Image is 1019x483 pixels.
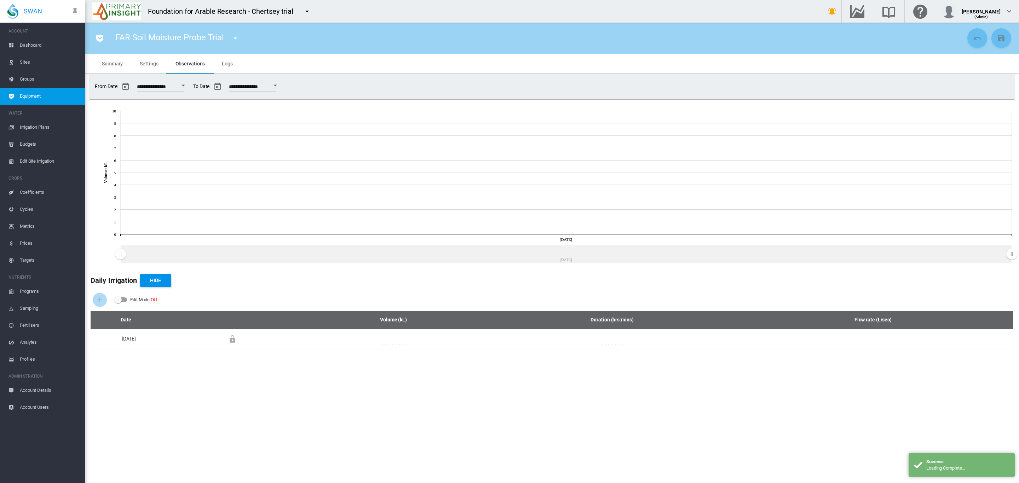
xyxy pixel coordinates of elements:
[300,4,314,18] button: icon-menu-down
[20,351,79,368] span: Profiles
[269,79,282,92] button: Open calendar
[119,80,133,94] button: md-calendar
[304,311,483,329] th: Volume (kL)
[20,317,79,334] span: Fertilisers
[20,71,79,88] span: Groups
[71,7,79,16] md-icon: icon-pin
[228,31,242,45] button: icon-menu-down
[825,4,839,18] button: icon-bell-ring
[303,7,311,16] md-icon: icon-menu-down
[120,245,1012,263] rect: Zoom chart using cursor arrows
[103,162,108,183] tspan: Volume: kL
[20,235,79,252] span: Prices
[974,15,988,19] span: (Admin)
[967,28,987,48] button: Cancel Changes
[8,173,79,184] span: CROPS
[909,453,1015,477] div: Success Loading Complete...
[20,184,79,201] span: Coefficients
[122,336,136,342] span: [DATE]
[1005,7,1013,16] md-icon: icon-chevron-down
[483,311,741,329] th: Duration (hrs:mins)
[114,220,116,224] tspan: 1
[114,208,116,212] tspan: 2
[112,109,116,113] tspan: 10
[115,33,224,42] span: FAR Soil Moisture Probe Trial
[114,171,116,175] tspan: 5
[114,195,116,199] tspan: 3
[20,201,79,218] span: Cycles
[115,295,157,305] md-switch: Edit Mode: Off
[8,272,79,283] span: NUTRIENTS
[114,183,116,187] tspan: 4
[231,34,240,42] md-icon: icon-menu-down
[973,34,981,42] md-icon: icon-undo
[96,296,104,304] md-icon: icon-plus
[96,34,104,42] md-icon: icon-pocket
[95,80,188,94] span: From Date
[20,300,79,317] span: Sampling
[148,6,300,16] div: Foundation for Arable Research - Chertsey trial
[93,293,107,307] button: Add Water Flow Record
[222,61,233,66] span: Logs
[24,7,42,16] span: SWAN
[20,54,79,71] span: Sites
[225,332,240,346] button: Unlock row?
[140,274,171,287] button: Hide
[20,399,79,416] span: Account Users
[912,7,929,16] md-icon: Click here for help
[93,31,107,45] button: icon-pocket
[991,28,1011,48] button: Save Changes
[828,7,836,16] md-icon: icon-bell-ring
[91,311,161,329] th: Date
[177,79,190,92] button: Open calendar
[20,283,79,300] span: Programs
[20,218,79,235] span: Metrics
[849,7,866,16] md-icon: Go to the Data Hub
[20,334,79,351] span: Analytes
[926,459,1009,465] div: Success
[942,4,956,18] img: profile.jpg
[20,136,79,153] span: Budgets
[1006,245,1018,263] g: Zoom chart using cursor arrows
[130,295,157,305] div: Edit Mode:
[8,371,79,382] span: ADMINISTRATION
[962,5,1001,12] div: [PERSON_NAME]
[175,61,205,66] span: Observations
[7,4,18,19] img: SWAN-Landscape-Logo-Colour-drop.png
[20,88,79,105] span: Equipment
[8,107,79,119] span: WATER
[8,25,79,37] span: ACCOUNT
[926,465,1009,471] div: Loading Complete...
[151,297,157,302] span: Off
[20,37,79,54] span: Dashboard
[102,61,123,66] span: Summary
[20,382,79,399] span: Account Details
[20,153,79,170] span: Edit Site Irrigation
[193,80,280,94] span: To Date
[92,2,141,20] img: 9k=
[20,252,79,269] span: Targets
[880,7,897,16] md-icon: Search the knowledge base
[997,34,1006,42] md-icon: icon-content-save
[114,134,116,138] tspan: 8
[114,121,116,126] tspan: 9
[114,146,116,150] tspan: 7
[228,335,237,343] md-icon: Unlock row?
[741,311,1013,329] th: Flow rate (L/sec)
[114,245,127,263] g: Zoom chart using cursor arrows
[211,80,225,94] button: md-calendar
[140,61,158,66] span: Settings
[91,276,137,285] b: Daily Irrigation
[560,237,572,241] tspan: [DATE]
[114,232,116,237] tspan: 0
[20,119,79,136] span: Irrigation Plans
[114,158,116,163] tspan: 6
